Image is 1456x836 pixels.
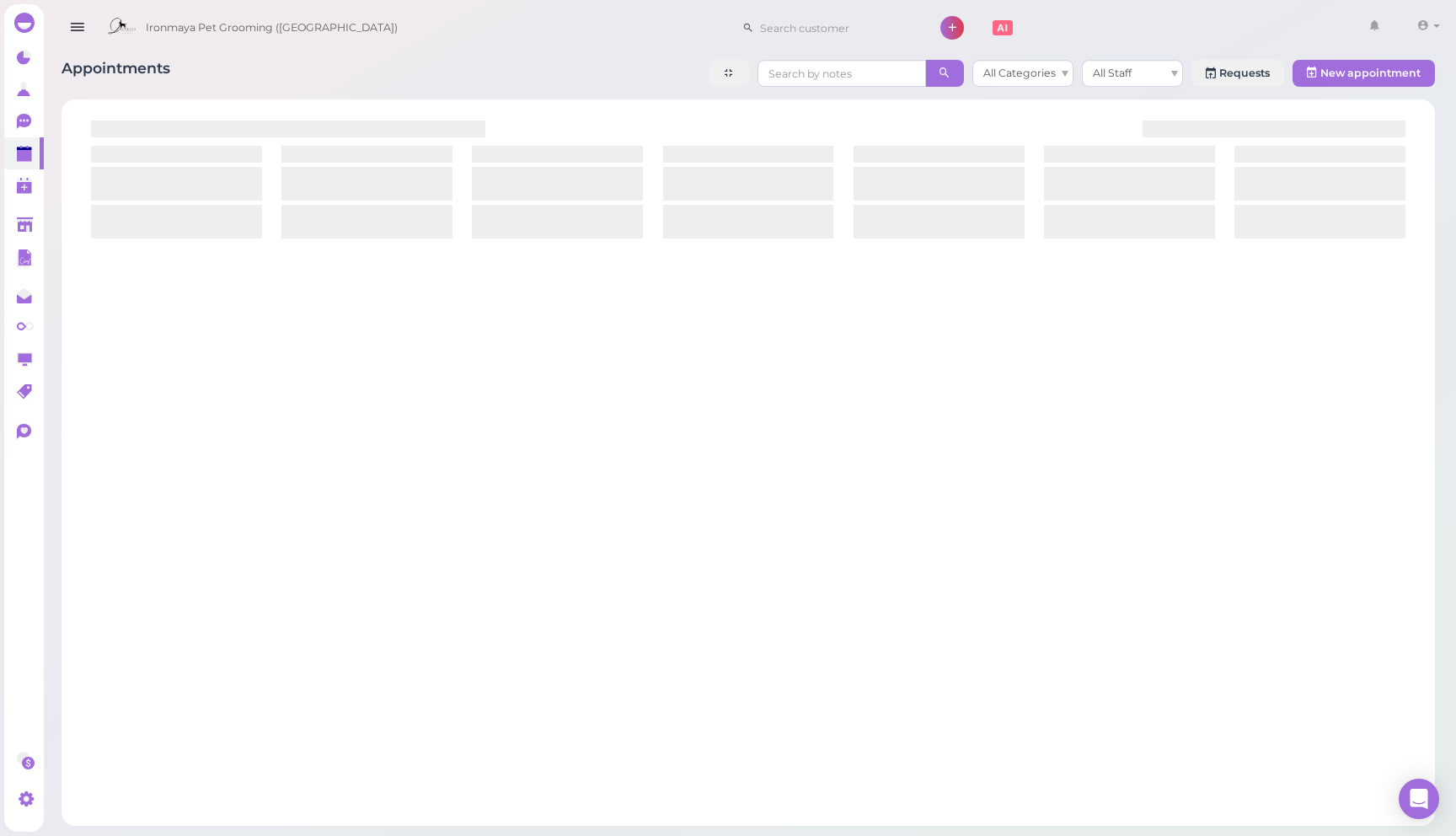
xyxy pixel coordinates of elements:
[1399,779,1439,819] div: Open Intercom Messenger
[754,14,918,41] input: Search customer
[1320,67,1421,79] span: New appointment
[146,4,398,51] span: Ironmaya Pet Grooming ([GEOGRAPHIC_DATA])
[1191,60,1284,87] a: Requests
[983,67,1056,79] span: All Categories
[757,60,926,87] input: Search by notes
[62,59,170,77] span: Appointments
[1093,67,1132,79] span: All Staff
[1293,60,1435,87] button: New appointment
